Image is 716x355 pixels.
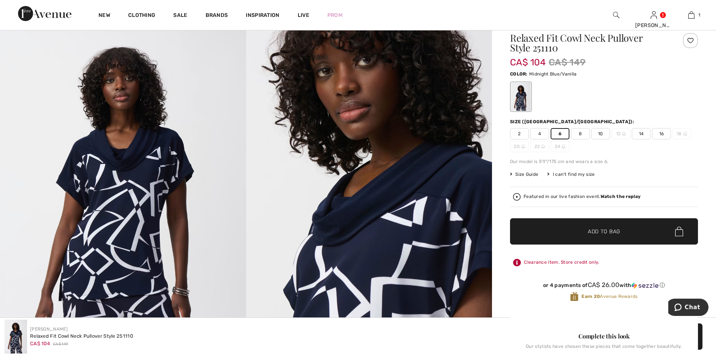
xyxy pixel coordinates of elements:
span: 8 [571,128,590,139]
img: ring-m.svg [562,145,565,148]
div: or 4 payments ofCA$ 26.00withSezzle Click to learn more about Sezzle [510,281,698,292]
span: Color: [510,71,528,77]
div: Midnight Blue/Vanilla [511,83,531,111]
span: 4 [530,128,549,139]
img: 1ère Avenue [18,6,71,21]
div: I can't find my size [547,171,595,178]
img: Relaxed Fit Cowl Neck Pullover Style 251110 [5,320,27,353]
img: Sezzle [631,282,658,289]
div: Size ([GEOGRAPHIC_DATA]/[GEOGRAPHIC_DATA]): [510,118,636,125]
span: CA$ 104 [30,341,50,346]
span: Inspiration [246,12,279,20]
span: 1 [698,12,700,18]
span: Avenue Rewards [581,293,637,300]
span: 20 [510,141,529,152]
a: 1 [673,11,710,20]
span: 12 [612,128,630,139]
iframe: Opens a widget where you can chat to one of our agents [668,299,708,317]
img: Watch the replay [513,193,521,201]
div: Our stylists have chosen these pieces that come together beautifully. [510,344,698,355]
a: Clothing [128,12,155,20]
span: Midnight Blue/Vanilla [529,71,577,77]
span: 24 [551,141,569,152]
img: ring-m.svg [622,132,626,136]
span: CA$ 26.00 [588,281,620,289]
a: [PERSON_NAME] [30,326,68,332]
div: Featured in our live fashion event. [524,194,640,199]
h1: Relaxed Fit Cowl Neck Pullover Style 251110 [510,33,667,53]
span: 14 [632,128,651,139]
div: Clearance item. Store credit only. [510,256,698,269]
span: CA$ 104 [510,50,546,68]
img: Avenue Rewards [570,292,578,302]
span: 10 [591,128,610,139]
strong: Earn 20 [581,294,600,299]
span: 18 [672,128,691,139]
img: search the website [613,11,619,20]
span: CA$ 149 [53,341,68,347]
img: ring-m.svg [541,145,545,148]
div: [PERSON_NAME] [635,21,672,29]
div: or 4 payments of with [510,281,698,289]
img: My Bag [688,11,695,20]
div: Relaxed Fit Cowl Neck Pullover Style 251110 [30,332,133,340]
a: Live [298,11,309,19]
a: New [98,12,110,20]
span: CA$ 149 [549,56,586,69]
strong: Watch the replay [601,194,641,199]
div: Complete this look [510,332,698,341]
button: Add to Bag [510,218,698,245]
a: Brands [206,12,228,20]
span: 16 [652,128,671,139]
span: Size Guide [510,171,538,178]
img: ring-m.svg [521,145,525,148]
img: My Info [651,11,657,20]
img: Bag.svg [675,227,683,236]
div: Our model is 5'9"/175 cm and wears a size 6. [510,158,698,165]
span: 22 [530,141,549,152]
span: Add to Bag [588,228,620,236]
a: Prom [327,11,342,19]
span: 2 [510,128,529,139]
a: Sale [173,12,187,20]
span: 6 [551,128,569,139]
a: Sign In [651,11,657,18]
img: ring-m.svg [683,132,687,136]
